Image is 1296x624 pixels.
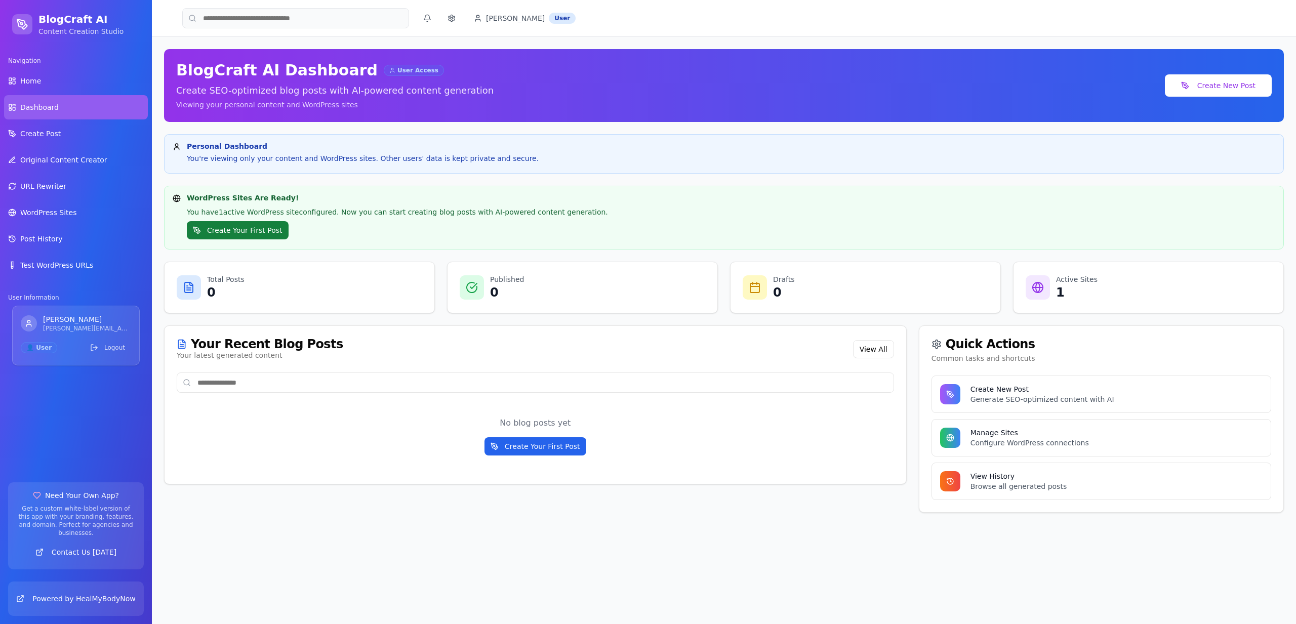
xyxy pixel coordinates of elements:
a: Create Your First Post [187,228,289,236]
span: Home [20,76,41,86]
span: Create Post [20,129,61,139]
button: Create Your First Post [484,437,586,455]
a: Create New PostGenerate SEO-optimized content with AI [931,391,1271,400]
div: Personal Dashboard [187,141,1275,151]
p: 0 [207,284,245,301]
p: 0 [773,284,795,301]
p: Active Sites [1056,274,1098,284]
a: Create New Post [1165,82,1272,92]
button: Powered by HealMyBodyNow [16,590,136,608]
div: No blog posts yet [177,401,894,472]
div: 👤 User [21,342,57,353]
div: Configure WordPress connections [970,438,1089,448]
p: 0 [490,284,524,301]
button: View All [853,340,894,358]
div: You have 1 active WordPress site configured. Now you can start creating blog posts with AI-powere... [187,207,1275,217]
div: Generate SEO-optimized content with AI [970,394,1114,404]
div: Navigation [4,53,148,69]
div: Create New Post [970,384,1114,394]
button: [PERSON_NAME]User [466,8,584,28]
span: Post History [20,234,63,244]
div: Quick Actions [931,338,1271,350]
div: User Information [4,289,148,306]
div: Manage Sites [970,428,1089,438]
div: WordPress Sites Are Ready! [187,193,1275,203]
span: WordPress Sites [20,207,76,218]
p: Get a custom white-label version of this app with your branding, features, and domain. Perfect fo... [16,505,136,537]
span: Test WordPress URLs [20,260,93,270]
button: Create New PostGenerate SEO-optimized content with AI [931,376,1271,413]
div: You're viewing only your content and WordPress sites. Other users' data is kept private and secure. [187,153,1275,163]
div: Browse all generated posts [970,481,1067,491]
span: Need Your Own App? [45,490,119,501]
div: [PERSON_NAME] [43,314,131,324]
button: Create Your First Post [187,221,289,239]
a: URL Rewriter [4,174,148,198]
div: Your Recent Blog Posts [177,338,343,350]
button: Contact Us [DATE] [16,543,136,561]
h1: BlogCraft AI [38,12,124,26]
span: URL Rewriter [20,181,66,191]
a: WordPress Sites [4,200,148,225]
a: Dashboard [4,95,148,119]
p: 1 [1056,284,1098,301]
a: Manage SitesConfigure WordPress connections [931,434,1271,444]
div: [PERSON_NAME][EMAIL_ADDRESS][DOMAIN_NAME] [43,324,131,332]
div: Your latest generated content [177,350,343,360]
div: View History [970,471,1067,481]
button: Create New Post [1165,74,1272,97]
button: View HistoryBrowse all generated posts [931,463,1271,500]
p: Content Creation Studio [38,26,124,36]
span: Original Content Creator [20,155,107,165]
div: Common tasks and shortcuts [931,353,1271,363]
a: Original Content Creator [4,148,148,172]
a: Home [4,69,148,93]
span: [PERSON_NAME] [486,13,545,23]
a: Post History [4,227,148,251]
h1: BlogCraft AI Dashboard [176,61,378,79]
p: Total Posts [207,274,245,284]
a: Create Post [4,121,148,146]
a: Create Your First Post [484,443,586,452]
div: User [549,13,576,24]
span: Dashboard [20,102,59,112]
button: Manage SitesConfigure WordPress connections [931,419,1271,456]
p: Viewing your personal content and WordPress sites [176,100,494,110]
button: Logout [84,339,131,357]
p: Create SEO-optimized blog posts with AI-powered content generation [176,84,494,98]
a: Test WordPress URLs [4,253,148,277]
a: View HistoryBrowse all generated posts [931,478,1271,487]
div: User Access [384,65,444,76]
p: Drafts [773,274,795,284]
p: Published [490,274,524,284]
